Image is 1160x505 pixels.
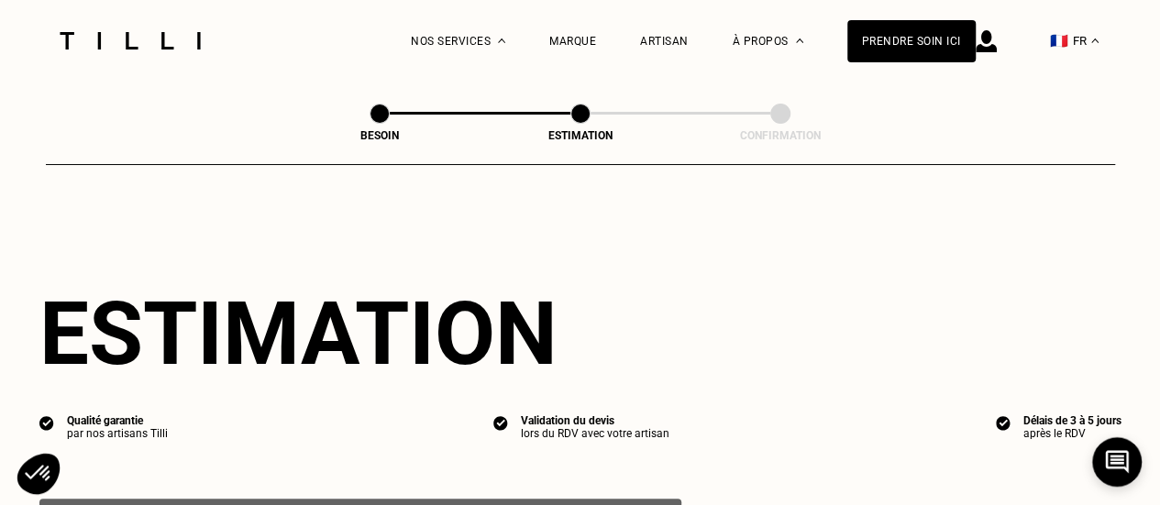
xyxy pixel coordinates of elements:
[1023,427,1121,440] div: après le RDV
[67,427,168,440] div: par nos artisans Tilli
[996,414,1011,431] img: icon list info
[521,414,669,427] div: Validation du devis
[39,414,54,431] img: icon list info
[39,282,1121,385] div: Estimation
[498,38,505,43] img: Menu déroulant
[288,129,471,142] div: Besoin
[976,30,997,52] img: icône connexion
[521,427,669,440] div: lors du RDV avec votre artisan
[640,35,689,48] a: Artisan
[796,38,803,43] img: Menu déroulant à propos
[67,414,168,427] div: Qualité garantie
[1091,38,1099,43] img: menu déroulant
[493,414,508,431] img: icon list info
[847,20,976,62] a: Prendre soin ici
[489,129,672,142] div: Estimation
[549,35,596,48] a: Marque
[53,32,207,49] img: Logo du service de couturière Tilli
[1050,32,1068,49] span: 🇫🇷
[1023,414,1121,427] div: Délais de 3 à 5 jours
[689,129,872,142] div: Confirmation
